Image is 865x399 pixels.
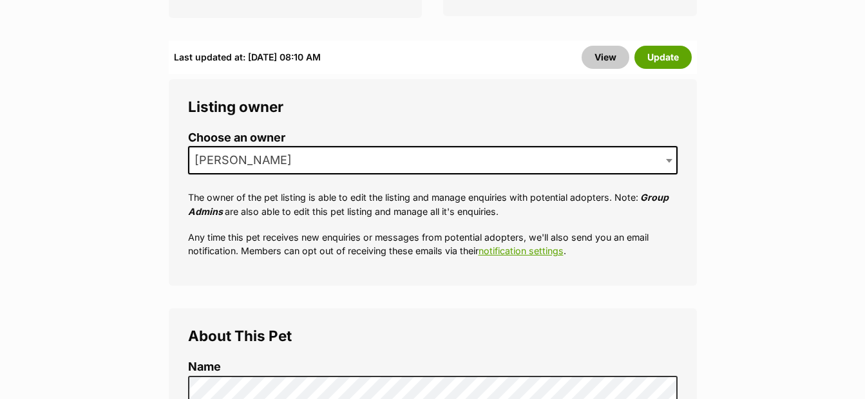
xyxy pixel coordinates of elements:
[582,46,629,69] a: View
[188,190,678,218] p: The owner of the pet listing is able to edit the listing and manage enquiries with potential adop...
[479,245,564,256] a: notification settings
[188,98,283,115] span: Listing owner
[188,360,678,374] label: Name
[189,151,305,169] span: Bree Hodge
[188,327,292,344] span: About This Pet
[188,146,678,174] span: Bree Hodge
[188,230,678,258] p: Any time this pet receives new enquiries or messages from potential adopters, we'll also send you...
[174,46,321,69] div: Last updated at: [DATE] 08:10 AM
[188,131,678,145] label: Choose an owner
[634,46,692,69] button: Update
[188,192,669,216] em: Group Admins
